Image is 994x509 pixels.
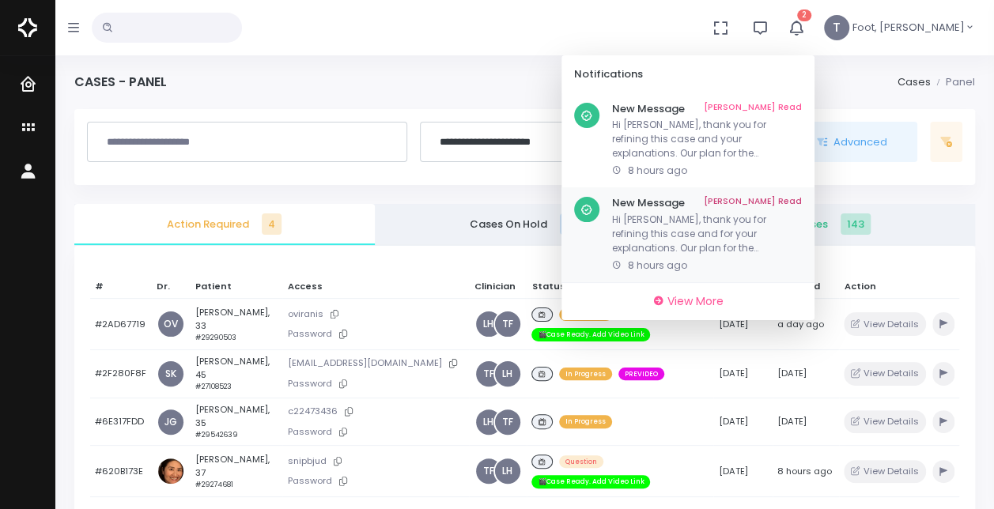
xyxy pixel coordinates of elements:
button: View Details [844,312,925,335]
button: View Details [844,410,925,433]
span: [DATE] [718,318,747,330]
h4: Cases - Panel [74,74,167,89]
span: 2 [797,9,811,21]
span: View More [667,293,724,309]
span: 8 hours ago [628,164,687,177]
a: [PERSON_NAME] Read [704,197,802,209]
h6: Notifications [574,68,783,81]
p: c22473436 [288,403,464,420]
li: Panel [930,74,975,90]
th: Access [282,262,469,299]
span: 8 hours ago [628,258,687,272]
a: New Message[PERSON_NAME] ReadHi [PERSON_NAME], thank you for refining this case and for your expl... [561,187,814,282]
span: PREVIDEO [618,368,664,380]
a: TF [495,311,520,337]
small: #29274681 [195,480,233,489]
p: Hi [PERSON_NAME], thank you for refining this case and your explanations. Our plan for the replac... [612,118,802,160]
p: Password [288,473,464,489]
span: [DATE] [777,415,807,428]
a: JG [158,409,183,435]
a: TF [476,458,501,484]
td: #620B173E [90,446,152,497]
p: Password [288,326,464,342]
span: 0 [560,213,580,235]
td: [PERSON_NAME], 35 [191,398,283,446]
th: Patient [191,262,283,299]
span: Question [559,455,603,468]
a: [PERSON_NAME] Read [704,103,802,115]
span: [DATE] [718,465,747,477]
div: 2 [561,55,814,320]
a: LH [495,458,520,484]
button: View Details [844,460,925,483]
span: 143 [841,213,871,235]
td: #2F280F8F [90,349,152,398]
span: [DATE] [777,367,807,379]
span: a day ago [777,318,824,330]
th: Dr. [152,262,191,299]
a: View More [568,289,808,314]
span: In Progress [559,368,612,380]
span: [DATE] [718,367,747,379]
button: Advanced [786,122,917,163]
th: Clinician [469,262,527,299]
span: 🎬Case Ready. Add Video Link [531,328,650,341]
a: New Message[PERSON_NAME] ReadHi [PERSON_NAME], thank you for refining this case and your explanat... [561,93,814,188]
a: OV [158,311,183,337]
a: LH [476,311,501,337]
p: [EMAIL_ADDRESS][DOMAIN_NAME] [288,355,464,371]
span: Cases On Hold [387,217,663,232]
span: [DATE] [718,415,747,428]
p: oviranis [288,306,464,322]
p: Password [288,375,464,392]
a: SK [158,361,183,386]
small: #27108523 [195,382,232,391]
img: Logo Horizontal [18,11,37,44]
a: TF [476,361,501,386]
a: LH [476,409,501,435]
th: Status [527,262,713,299]
a: TF [495,409,520,435]
span: 8 hours ago [777,465,832,477]
span: Foot, [PERSON_NAME] [852,20,965,36]
p: Hi [PERSON_NAME], thank you for refining this case and for your explanations. Our plan for the re... [612,213,802,255]
span: T [824,15,849,40]
td: [PERSON_NAME], 37 [191,446,283,497]
button: View Details [844,362,925,385]
p: snipbjud [288,453,464,469]
span: 4 [262,213,282,235]
span: In Progress [559,308,612,321]
a: LH [495,361,520,386]
span: Action Required [87,217,362,232]
th: # [90,262,152,299]
a: Cases [897,74,930,89]
th: Action [839,262,959,299]
h6: New Message [612,197,802,209]
small: #29290503 [195,333,236,342]
h6: New Message [612,103,802,115]
td: #2AD67719 [90,299,152,350]
p: Password [288,424,464,440]
span: 🎬Case Ready. Add Video Link [531,475,650,488]
td: #6E317FDD [90,398,152,446]
small: #29542639 [195,430,238,439]
span: In Progress [559,415,612,428]
td: [PERSON_NAME], 45 [191,349,283,398]
span: All Cases [687,217,962,232]
div: scrollable content [561,93,814,282]
td: [PERSON_NAME], 33 [191,299,283,350]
